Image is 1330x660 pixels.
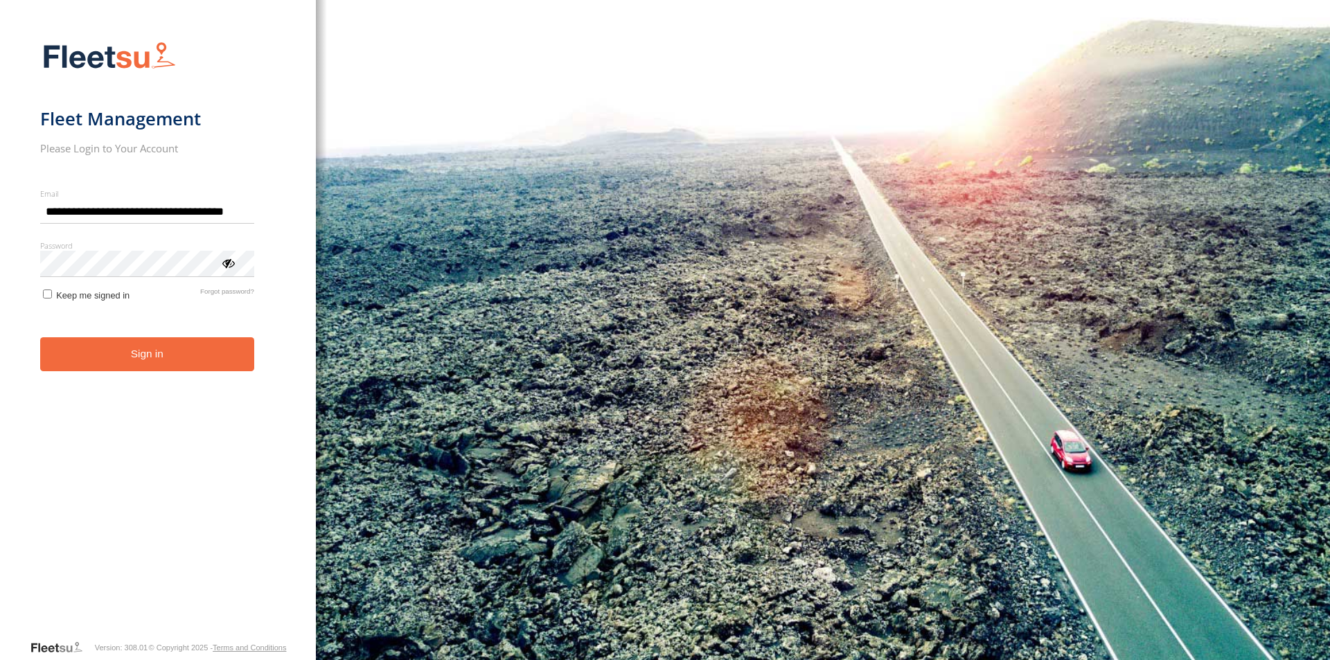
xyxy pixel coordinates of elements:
[40,141,254,155] h2: Please Login to Your Account
[149,643,287,652] div: © Copyright 2025 -
[56,290,130,301] span: Keep me signed in
[40,107,254,130] h1: Fleet Management
[95,643,148,652] div: Version: 308.01
[200,287,254,301] a: Forgot password?
[213,643,286,652] a: Terms and Conditions
[40,33,276,639] form: main
[43,289,52,298] input: Keep me signed in
[40,240,254,251] label: Password
[40,188,254,199] label: Email
[221,256,235,269] div: ViewPassword
[40,337,254,371] button: Sign in
[40,39,179,74] img: Fleetsu
[30,641,94,654] a: Visit our Website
